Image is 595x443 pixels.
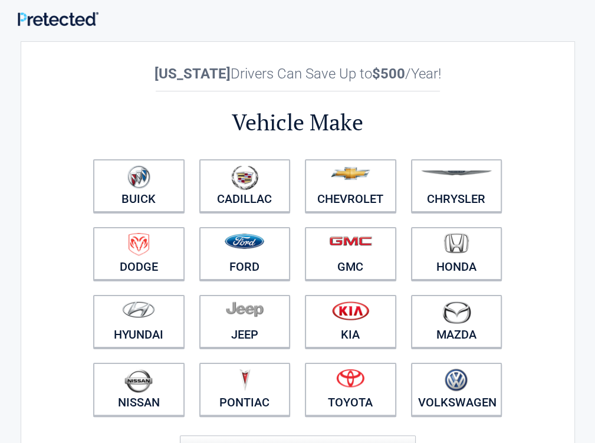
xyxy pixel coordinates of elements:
[226,301,264,317] img: jeep
[86,65,509,82] h2: Drivers Can Save Up to /Year
[93,227,185,280] a: Dodge
[199,363,291,416] a: Pontiac
[411,295,502,348] a: Mazda
[305,227,396,280] a: GMC
[411,159,502,212] a: Chrysler
[154,65,231,82] b: [US_STATE]
[332,301,369,320] img: kia
[93,295,185,348] a: Hyundai
[199,159,291,212] a: Cadillac
[127,165,150,189] img: buick
[199,227,291,280] a: Ford
[86,107,509,137] h2: Vehicle Make
[239,369,251,391] img: pontiac
[445,369,468,392] img: volkswagen
[199,295,291,348] a: Jeep
[442,301,471,324] img: mazda
[231,165,258,190] img: cadillac
[420,170,492,176] img: chrysler
[305,295,396,348] a: Kia
[372,65,405,82] b: $500
[18,12,98,27] img: Main Logo
[305,363,396,416] a: Toyota
[336,369,364,388] img: toyota
[305,159,396,212] a: Chevrolet
[129,233,149,256] img: dodge
[411,227,502,280] a: Honda
[411,363,502,416] a: Volkswagen
[331,167,370,180] img: chevrolet
[225,234,264,249] img: ford
[93,159,185,212] a: Buick
[93,363,185,416] a: Nissan
[124,369,153,393] img: nissan
[444,233,469,254] img: honda
[122,301,155,318] img: hyundai
[329,236,372,246] img: gmc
